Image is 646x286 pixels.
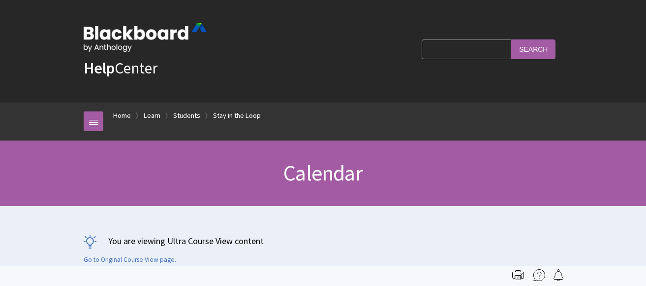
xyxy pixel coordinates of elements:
a: Learn [144,109,160,122]
a: Stay in the Loop [213,109,261,122]
a: Students [173,109,200,122]
img: Follow this page [553,269,564,281]
strong: Help [84,58,115,78]
span: Calendar [283,159,363,186]
a: Home [113,109,131,122]
img: More help [533,269,545,281]
img: Print [512,269,524,281]
input: Search [511,39,555,59]
p: You are viewing Ultra Course View content [84,235,562,247]
a: HelpCenter [84,58,157,78]
img: Blackboard by Anthology [84,23,207,52]
a: Go to Original Course View page. [84,255,176,264]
